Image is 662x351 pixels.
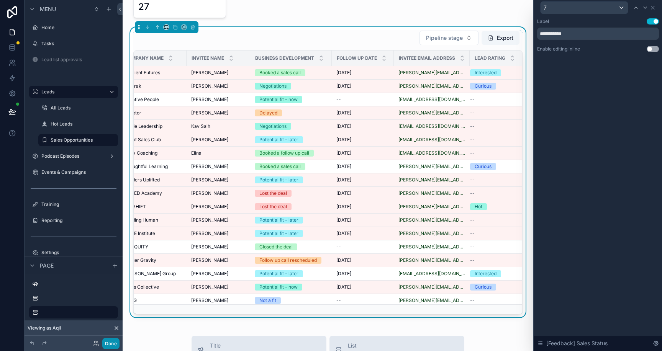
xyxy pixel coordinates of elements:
[398,137,465,143] a: [EMAIL_ADDRESS][DOMAIN_NAME]
[470,230,518,237] a: --
[470,230,475,237] span: --
[124,257,182,263] a: Center Gravity
[191,150,202,156] span: Elina
[124,284,182,290] a: Sales Collective
[124,137,161,143] span: Robot Sales Club
[124,150,182,156] a: Worx Coaching
[470,96,518,103] a: --
[191,230,228,237] span: [PERSON_NAME]
[259,96,298,103] div: Potential fit - now
[191,83,246,89] a: [PERSON_NAME]
[41,217,116,224] label: Reporting
[255,284,327,291] a: Potential fit - now
[336,70,351,76] span: [DATE]
[336,123,351,129] span: [DATE]
[124,217,182,223] a: Leading Human
[191,96,246,103] a: [PERSON_NAME]
[336,230,389,237] a: [DATE]
[28,325,61,331] span: Viewing as Aqil
[255,163,327,170] a: Booked a sales call
[259,136,298,143] div: Potential fit - later
[398,217,465,223] a: [PERSON_NAME][EMAIL_ADDRESS][DOMAIN_NAME]
[124,297,182,304] a: TFCG
[470,284,518,291] a: Curious
[470,297,475,304] span: --
[475,270,496,277] div: Interested
[124,204,182,210] a: TheSHIFT
[348,342,414,349] span: List
[259,203,287,210] div: Lost the deal
[470,150,518,156] a: --
[124,83,182,89] a: Syntrak
[191,284,246,290] a: [PERSON_NAME]
[29,38,118,50] a: Tasks
[191,204,246,210] a: [PERSON_NAME]
[255,123,327,130] a: Negotiations
[470,110,475,116] span: --
[124,190,182,196] a: ShiftED Academy
[259,297,276,304] div: Not a fit
[475,69,496,76] div: Interested
[124,190,162,196] span: ShiftED Academy
[41,57,116,63] label: Lead list approvals
[191,137,228,143] span: [PERSON_NAME]
[398,257,465,263] a: [PERSON_NAME][EMAIL_ADDRESS][DOMAIN_NAME]
[191,190,228,196] span: [PERSON_NAME]
[255,203,327,210] a: Lost the deal
[336,217,389,223] a: [DATE]
[419,31,478,45] button: Select Button
[398,297,465,304] a: [PERSON_NAME][EMAIL_ADDRESS][PERSON_NAME][DOMAIN_NAME]
[398,284,465,290] a: [PERSON_NAME][EMAIL_ADDRESS][DOMAIN_NAME]
[191,96,228,103] span: [PERSON_NAME]
[537,18,549,24] div: Label
[398,83,465,89] a: [PERSON_NAME][EMAIL_ADDRESS][DOMAIN_NAME]
[336,83,351,89] span: [DATE]
[336,110,389,116] a: [DATE]
[470,150,475,156] span: --
[192,55,224,61] span: Invitee name
[191,177,246,183] a: [PERSON_NAME]
[470,110,518,116] a: --
[540,1,628,14] button: 7
[336,244,341,250] span: --
[470,190,518,196] a: --
[470,177,475,183] span: --
[336,190,389,196] a: [DATE]
[191,244,246,250] a: [PERSON_NAME]
[125,55,164,61] span: Company name
[29,247,118,259] a: Settings
[255,136,327,143] a: Potential fit - later
[426,34,463,42] span: Pipeline stage
[398,190,465,196] a: [PERSON_NAME][EMAIL_ADDRESS][DOMAIN_NAME]
[259,284,298,291] div: Potential fit - now
[191,284,228,290] span: [PERSON_NAME]
[41,89,103,95] label: Leads
[470,69,518,76] a: Interested
[470,137,475,143] span: --
[124,150,157,156] span: Worx Coaching
[191,297,246,304] a: [PERSON_NAME]
[124,271,182,277] a: [PERSON_NAME] Group
[470,177,518,183] a: --
[41,169,116,175] label: Events & Campaigns
[51,105,116,111] label: All Leads
[191,257,246,263] a: [PERSON_NAME]
[398,123,465,129] a: [EMAIL_ADDRESS][DOMAIN_NAME]
[470,96,475,103] span: --
[29,198,118,211] a: Training
[336,83,389,89] a: [DATE]
[124,257,156,263] span: Center Gravity
[38,134,118,146] a: Sales Opportunities
[336,190,351,196] span: [DATE]
[255,230,327,237] a: Potential fit - later
[537,46,580,52] div: Enable editing inline
[544,4,547,11] span: 7
[336,284,351,290] span: [DATE]
[336,110,351,116] span: [DATE]
[259,69,301,76] div: Booked a sales call
[255,150,327,157] a: Booked a follow up call
[191,230,246,237] a: [PERSON_NAME]
[336,177,389,183] a: [DATE]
